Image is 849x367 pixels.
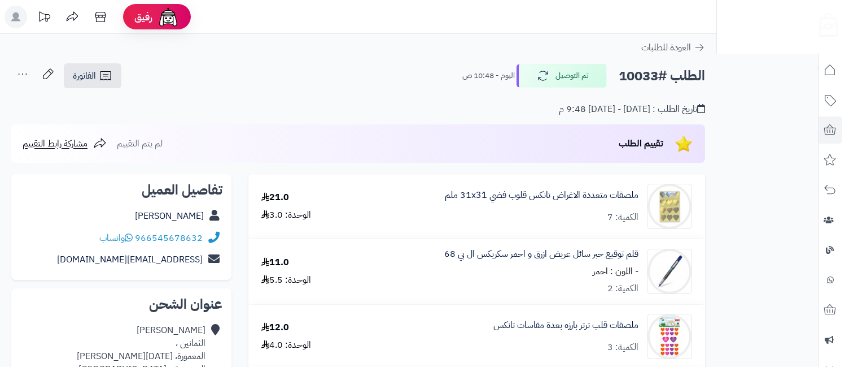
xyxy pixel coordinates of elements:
[641,41,691,54] span: العودة للطلبات
[99,231,133,245] a: واتساب
[20,183,222,197] h2: تفاصيل العميل
[493,319,638,332] a: ملصقات قلب ترتر بارزه بعدة مقاسات تانكس
[517,64,607,88] button: تم التوصيل
[619,137,663,150] span: تقييم الطلب
[135,231,203,245] a: 966545678632
[261,256,289,269] div: 11.0
[647,314,692,359] img: TDE-149-01-804x1030-90x90.jpg
[641,41,705,54] a: العودة للطلبات
[261,321,289,334] div: 12.0
[64,63,121,88] a: الفاتورة
[23,137,107,150] a: مشاركة رابط التقييم
[135,209,204,223] a: [PERSON_NAME]
[261,209,311,222] div: الوحدة: 3.0
[261,274,311,287] div: الوحدة: 5.5
[647,184,692,229] img: WhatsApp%20Image%202020-07-06%20at%2022.29.28-90x90.jpeg
[30,6,58,31] a: تحديثات المنصة
[607,282,638,295] div: الكمية: 2
[559,103,705,116] div: تاريخ الطلب : [DATE] - [DATE] 9:48 م
[134,10,152,24] span: رفيق
[20,297,222,311] h2: عنوان الشحن
[619,64,705,88] h2: الطلب #10033
[261,191,289,204] div: 21.0
[607,211,638,224] div: الكمية: 7
[157,6,180,28] img: ai-face.png
[261,339,311,352] div: الوحدة: 4.0
[445,189,638,202] a: ملصقات متعددة الاغراض تانكس قلوب فضي 31x31 ملم
[57,253,203,266] a: [EMAIL_ADDRESS][DOMAIN_NAME]
[73,69,96,83] span: الفاتورة
[444,248,638,261] a: قلم توقيع حبر سائل عريض ازرق و احمر سكريكس ال بي 68
[117,137,163,150] span: لم يتم التقييم
[811,8,838,37] img: logo
[607,341,638,354] div: الكمية: 3
[647,249,692,294] img: blue-90x90.jpg
[23,137,87,150] span: مشاركة رابط التقييم
[462,70,515,81] small: اليوم - 10:48 ص
[593,265,638,278] small: - اللون : احمر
